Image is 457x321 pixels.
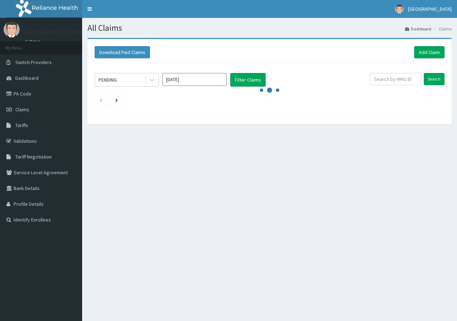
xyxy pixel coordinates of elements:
[370,73,421,85] input: Search by HMO ID
[15,154,52,160] span: Tariff Negotiation
[162,73,227,86] input: Select Month and Year
[15,59,52,65] span: Switch Providers
[432,26,452,32] li: Claims
[95,46,150,58] button: Download Paid Claims
[15,122,28,128] span: Tariffs
[87,23,452,33] h1: All Claims
[115,97,118,103] a: Next page
[424,73,445,85] input: Search
[230,73,266,87] button: Filter Claims
[99,97,102,103] a: Previous page
[25,29,84,35] p: [GEOGRAPHIC_DATA]
[4,21,20,38] img: User Image
[395,5,404,14] img: User Image
[408,6,452,12] span: [GEOGRAPHIC_DATA]
[259,79,280,101] svg: audio-loading
[25,39,42,44] a: Online
[15,75,39,81] span: Dashboard
[405,26,431,32] a: Dashboard
[99,76,117,83] div: PENDING
[414,46,445,58] a: Add Claim
[15,106,29,113] span: Claims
